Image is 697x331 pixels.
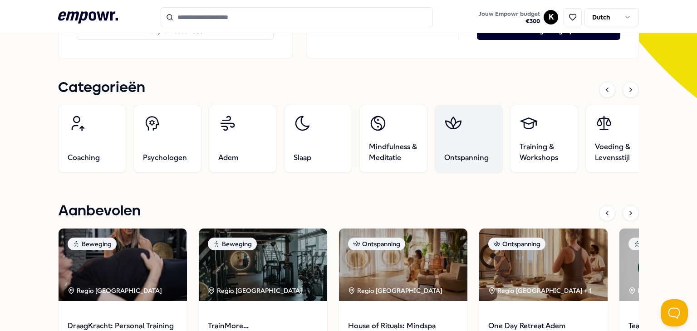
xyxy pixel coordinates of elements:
[348,238,405,250] div: Ontspanning
[544,10,558,24] button: K
[661,299,688,326] iframe: Help Scout Beacon - Open
[199,229,327,301] img: package image
[68,238,117,250] div: Beweging
[479,229,608,301] img: package image
[339,229,467,301] img: package image
[477,9,542,27] button: Jouw Empowr budget€300
[218,152,238,163] span: Adem
[59,229,187,301] img: package image
[58,200,141,223] h1: Aanbevolen
[585,105,653,173] a: Voeding & Levensstijl
[208,286,304,296] div: Regio [GEOGRAPHIC_DATA]
[348,286,444,296] div: Regio [GEOGRAPHIC_DATA]
[479,18,540,25] span: € 300
[284,105,352,173] a: Slaap
[435,105,503,173] a: Ontspanning
[58,105,126,173] a: Coaching
[369,141,418,163] span: Mindfulness & Meditatie
[520,141,569,163] span: Training & Workshops
[475,8,544,27] a: Jouw Empowr budget€300
[58,77,145,99] h1: Categorieën
[294,152,311,163] span: Slaap
[133,105,201,173] a: Psychologen
[68,152,100,163] span: Coaching
[161,7,433,27] input: Search for products, categories or subcategories
[510,105,578,173] a: Training & Workshops
[359,105,427,173] a: Mindfulness & Meditatie
[488,286,592,296] div: Regio [GEOGRAPHIC_DATA] + 1
[209,105,277,173] a: Adem
[628,238,677,250] div: Beweging
[488,238,545,250] div: Ontspanning
[444,152,489,163] span: Ontspanning
[208,238,257,250] div: Beweging
[68,286,163,296] div: Regio [GEOGRAPHIC_DATA]
[595,141,644,163] span: Voeding & Levensstijl
[479,10,540,18] span: Jouw Empowr budget
[143,152,187,163] span: Psychologen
